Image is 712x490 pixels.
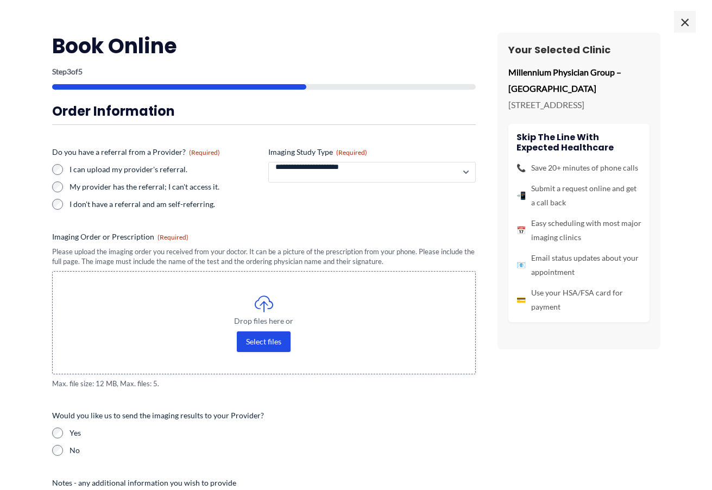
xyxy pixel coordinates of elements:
p: [STREET_ADDRESS] [508,97,650,113]
span: 📲 [516,189,526,203]
label: Notes - any additional information you wish to provide [52,478,476,488]
span: (Required) [336,148,367,156]
p: Step of [52,68,476,76]
h3: Order Information [52,103,476,120]
legend: Do you have a referral from a Provider? [52,147,220,158]
label: Imaging Order or Prescription [52,231,476,242]
span: Max. file size: 12 MB, Max. files: 5. [52,379,476,389]
label: Yes [70,428,476,438]
span: (Required) [157,233,188,241]
h4: Skip the line with Expected Healthcare [516,132,641,153]
li: Submit a request online and get a call back [516,181,641,210]
label: No [70,445,476,456]
li: Email status updates about your appointment [516,251,641,279]
span: 5 [78,67,83,76]
span: × [674,11,696,33]
legend: Would you like us to send the imaging results to your Provider? [52,410,264,421]
span: 📅 [516,223,526,237]
span: 📞 [516,161,526,175]
li: Save 20+ minutes of phone calls [516,161,641,175]
div: Please upload the imaging order you received from your doctor. It can be a picture of the prescri... [52,247,476,267]
h3: Your Selected Clinic [508,43,650,56]
li: Use your HSA/FSA card for payment [516,286,641,314]
span: (Required) [189,148,220,156]
li: Easy scheduling with most major imaging clinics [516,216,641,244]
label: Imaging Study Type [268,147,476,158]
h2: Book Online [52,33,476,59]
label: My provider has the referral; I can't access it. [70,181,260,192]
p: Millennium Physician Group – [GEOGRAPHIC_DATA] [508,64,650,96]
span: Drop files here or [74,317,453,325]
label: I can upload my provider's referral. [70,164,260,175]
button: select files, imaging order or prescription(required) [237,331,291,352]
label: I don't have a referral and am self-referring. [70,199,260,210]
span: 💳 [516,293,526,307]
span: 3 [67,67,71,76]
span: 📧 [516,258,526,272]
